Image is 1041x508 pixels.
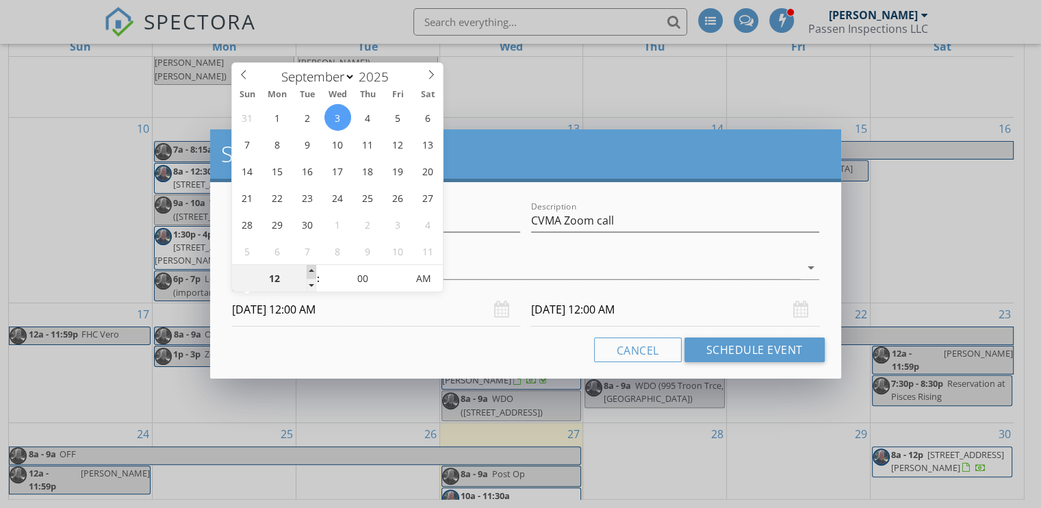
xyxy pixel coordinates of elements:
span: September 27, 2025 [414,184,441,211]
span: September 7, 2025 [234,131,261,157]
span: September 24, 2025 [324,184,351,211]
span: September 30, 2025 [294,211,321,238]
span: September 22, 2025 [264,184,291,211]
button: Cancel [594,338,682,362]
span: September 16, 2025 [294,157,321,184]
span: September 3, 2025 [324,104,351,131]
span: October 8, 2025 [324,238,351,264]
span: Mon [262,90,292,99]
span: September 15, 2025 [264,157,291,184]
span: September 29, 2025 [264,211,291,238]
span: September 10, 2025 [324,131,351,157]
span: September 20, 2025 [414,157,441,184]
span: September 12, 2025 [385,131,411,157]
span: September 18, 2025 [355,157,381,184]
input: Year [355,68,400,86]
span: August 31, 2025 [234,104,261,131]
span: Sun [232,90,262,99]
span: October 6, 2025 [264,238,291,264]
span: September 26, 2025 [385,184,411,211]
span: September 1, 2025 [264,104,291,131]
span: September 14, 2025 [234,157,261,184]
span: October 2, 2025 [355,211,381,238]
span: Fri [383,90,413,99]
span: September 6, 2025 [414,104,441,131]
span: September 13, 2025 [414,131,441,157]
span: October 11, 2025 [414,238,441,264]
button: Schedule Event [684,338,825,362]
span: October 3, 2025 [385,211,411,238]
span: October 5, 2025 [234,238,261,264]
span: Tue [292,90,322,99]
span: October 4, 2025 [414,211,441,238]
span: October 7, 2025 [294,238,321,264]
span: September 28, 2025 [234,211,261,238]
input: Select date [232,293,520,327]
h2: Schedule Event [221,140,830,168]
input: Select date [531,293,819,327]
span: September 9, 2025 [294,131,321,157]
span: Thu [352,90,383,99]
span: September 23, 2025 [294,184,321,211]
span: September 2, 2025 [294,104,321,131]
span: September 5, 2025 [385,104,411,131]
span: September 21, 2025 [234,184,261,211]
span: October 1, 2025 [324,211,351,238]
span: September 8, 2025 [264,131,291,157]
span: Wed [322,90,352,99]
span: Sat [413,90,443,99]
span: September 25, 2025 [355,184,381,211]
span: : [316,265,320,292]
span: Click to toggle [405,265,443,292]
span: September 19, 2025 [385,157,411,184]
span: September 17, 2025 [324,157,351,184]
span: September 11, 2025 [355,131,381,157]
span: September 4, 2025 [355,104,381,131]
i: arrow_drop_down [803,259,819,276]
span: October 10, 2025 [385,238,411,264]
span: October 9, 2025 [355,238,381,264]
